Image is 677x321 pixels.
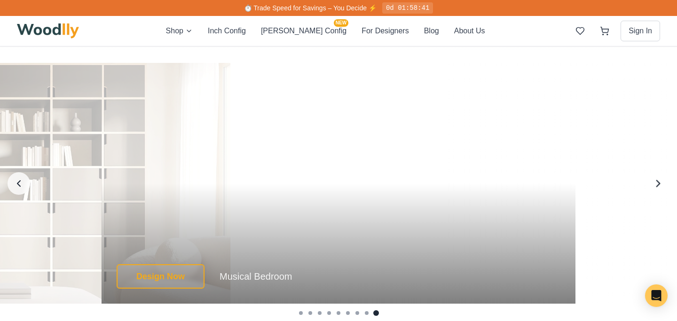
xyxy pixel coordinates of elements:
[208,25,246,37] button: Inch Config
[220,270,292,283] p: Musical Bedroom
[166,25,193,37] button: Shop
[382,2,433,14] div: 0d 01:58:41
[646,171,671,196] button: Next image
[261,25,346,37] button: [PERSON_NAME] ConfigNEW
[645,284,668,307] div: Open Intercom Messenger
[17,23,79,38] img: Woodlly
[334,19,348,27] span: NEW
[117,264,205,289] button: Design Now
[8,172,30,195] button: Previous image
[621,21,660,41] button: Sign In
[454,25,485,37] button: About Us
[424,25,439,37] button: Blog
[362,25,409,37] button: For Designers
[244,4,377,12] span: ⏱️ Trade Speed for Savings – You Decide ⚡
